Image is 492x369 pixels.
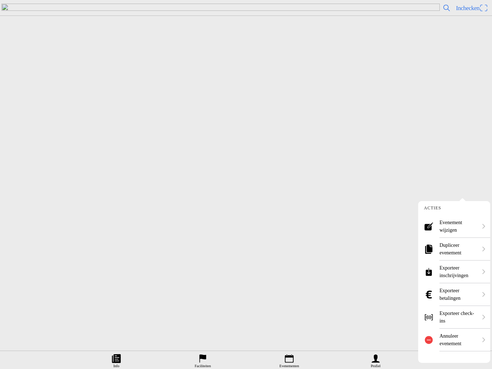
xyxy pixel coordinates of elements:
[439,287,477,302] ion-label: Exporteer betalingen
[439,264,477,279] ion-label: Exporteer inschrijvingen
[424,267,434,277] ion-icon: download
[424,312,434,322] ion-icon: barcode
[424,222,434,231] ion-icon: create
[424,244,434,254] ion-icon: copy
[424,335,434,345] ion-icon: remove circle
[439,241,477,257] ion-label: Dupliceer evenement
[424,205,441,211] ion-label: Acties
[439,332,477,347] ion-label: Annuleer evenement
[439,310,477,325] ion-label: Exporteer check-ins
[439,219,477,234] ion-label: Evenement wijzigen
[424,290,434,299] ion-icon: logo euro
